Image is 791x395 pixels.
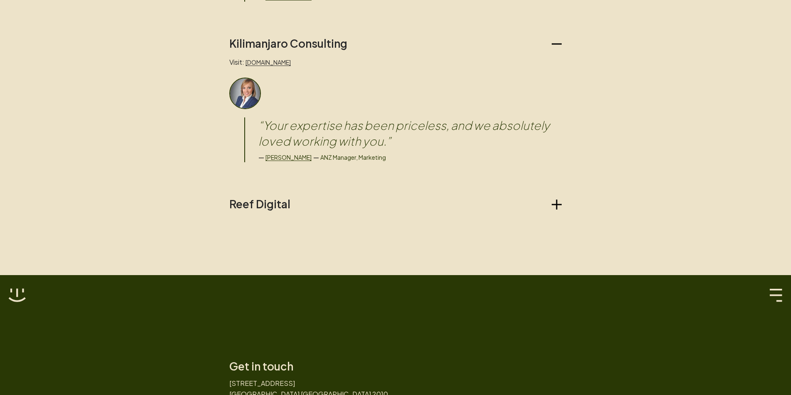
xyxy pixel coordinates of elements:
[229,197,290,211] h2: Reef Digital
[229,78,261,109] img: Client headshot
[320,153,386,162] p: ANZ Manager, Marketing
[229,50,562,162] div: Kilimanjaro Consulting
[258,152,562,162] div: — —
[258,117,562,149] blockquote: “ Your expertise has been priceless, and we absolutely loved working with you. ”
[229,197,562,211] button: Reef Digital
[229,37,562,50] button: Kilimanjaro Consulting
[265,154,312,161] a: [PERSON_NAME]
[229,37,347,50] h2: Kilimanjaro Consulting
[246,59,291,66] a: [DOMAIN_NAME]
[229,360,388,373] h2: Get in touch
[229,57,562,68] p: Visit:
